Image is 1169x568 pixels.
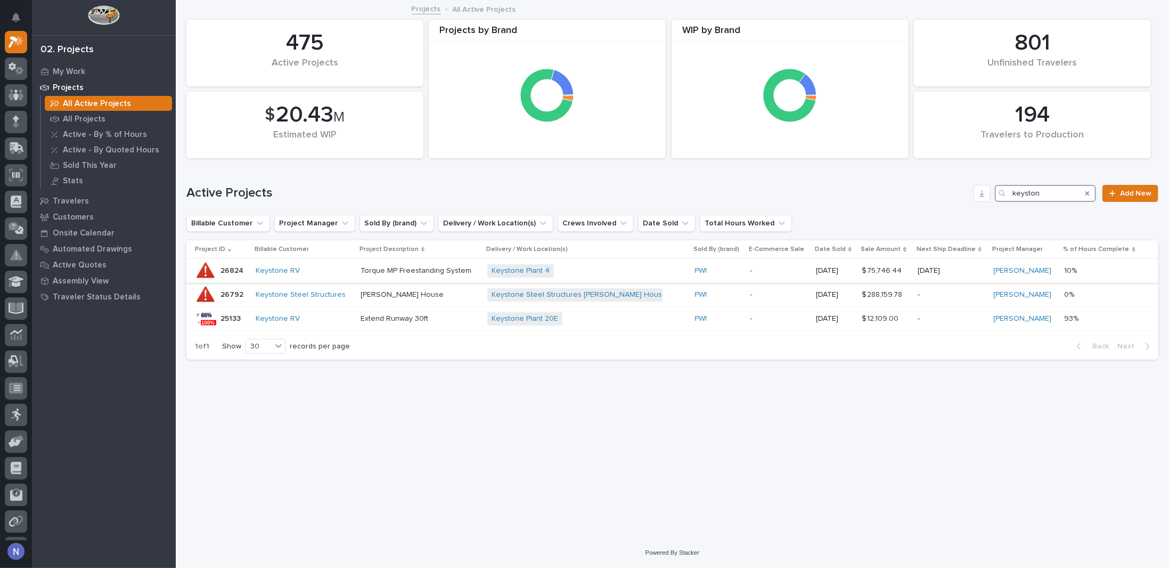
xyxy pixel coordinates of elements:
img: Workspace Logo [88,5,119,25]
p: Sale Amount [861,244,901,255]
a: Powered By Stacker [645,549,699,556]
span: M [334,110,345,124]
p: Next Ship Deadline [917,244,976,255]
p: % of Hours Complete [1064,244,1130,255]
a: Assembly View [32,273,176,289]
span: $ [265,105,275,125]
button: Project Manager [274,215,355,232]
div: Travelers to Production [932,129,1133,152]
p: Stats [63,176,83,186]
button: Back [1068,342,1113,351]
p: - [918,290,985,299]
button: Total Hours Worked [700,215,792,232]
p: Delivery / Work Location(s) [486,244,568,255]
p: - [750,314,807,323]
a: Stats [41,173,176,188]
a: Keystone Steel Structures [256,290,346,299]
p: Assembly View [53,277,109,286]
p: My Work [53,67,85,77]
p: 93% [1065,312,1081,323]
div: 02. Projects [40,44,94,56]
a: Keystone Steel Structures [PERSON_NAME] House Movers [492,290,694,299]
button: Sold By (brand) [359,215,434,232]
a: Keystone Plant 20E [492,314,558,323]
input: Search [995,185,1096,202]
div: Active Projects [205,58,405,80]
a: Travelers [32,193,176,209]
a: Projects [412,2,441,14]
p: $ 288,159.78 [862,288,904,299]
a: Customers [32,209,176,225]
p: 0% [1065,288,1077,299]
a: Traveler Status Details [32,289,176,305]
p: [DATE] [918,266,985,275]
p: All Active Projects [63,99,131,109]
a: Automated Drawings [32,241,176,257]
span: Next [1117,342,1141,351]
p: Extend Runway 30ft [361,314,479,323]
a: Projects [32,79,176,95]
p: - [750,266,807,275]
div: Estimated WIP [205,129,405,152]
button: Notifications [5,6,27,29]
div: 475 [205,30,405,56]
p: Traveler Status Details [53,293,141,302]
p: Active Quotes [53,261,107,270]
button: Delivery / Work Location(s) [438,215,553,232]
a: Onsite Calendar [32,225,176,241]
p: Date Sold [815,244,846,255]
p: 1 of 1 [186,334,218,360]
p: 10% [1065,264,1080,275]
p: [DATE] [816,290,853,299]
p: Project Description [359,244,419,255]
div: WIP by Brand [672,25,909,43]
p: Active - By % of Hours [63,130,147,140]
button: Next [1113,342,1158,351]
p: $ 75,746.44 [862,264,904,275]
a: Keystone Plant 4 [492,266,550,275]
button: Billable Customer [186,215,270,232]
h1: Active Projects [186,185,969,201]
tr: 2682426824 Keystone RV Torque MP Freestanding SystemKeystone Plant 4 PWI -[DATE]$ 75,746.44$ 75,7... [186,259,1158,283]
p: Billable Customer [255,244,309,255]
p: 25133 [220,312,243,323]
p: Active - By Quoted Hours [63,145,159,155]
p: Torque MP Freestanding System [361,266,479,275]
p: Show [222,342,241,351]
a: Active - By % of Hours [41,127,176,142]
a: [PERSON_NAME] [994,290,1052,299]
a: All Active Projects [41,96,176,111]
p: Project Manager [993,244,1043,255]
span: 20.43 [276,104,334,126]
p: 26824 [220,264,246,275]
button: Crews Involved [558,215,634,232]
p: Project ID [195,244,225,255]
div: 30 [246,341,272,352]
a: PWI [695,314,707,323]
a: [PERSON_NAME] [994,266,1052,275]
div: 801 [932,30,1133,56]
div: Projects by Brand [429,25,666,43]
p: Customers [53,213,94,222]
p: records per page [290,342,350,351]
span: Back [1086,342,1109,351]
a: All Projects [41,111,176,126]
a: PWI [695,290,707,299]
a: Keystone RV [256,314,300,323]
p: Automated Drawings [53,245,132,254]
p: All Projects [63,115,105,124]
div: 194 [932,102,1133,128]
p: Sold By (brand) [694,244,740,255]
span: Add New [1120,190,1151,197]
p: All Active Projects [453,3,516,14]
p: Sold This Year [63,161,117,171]
p: Travelers [53,197,89,206]
p: $ 12,109.00 [862,312,901,323]
p: - [750,290,807,299]
p: [PERSON_NAME] House [361,290,479,299]
p: E-Commerce Sale [749,244,805,255]
a: Active Quotes [32,257,176,273]
tr: 2679226792 Keystone Steel Structures [PERSON_NAME] HouseKeystone Steel Structures [PERSON_NAME] H... [186,283,1158,307]
a: Keystone RV [256,266,300,275]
